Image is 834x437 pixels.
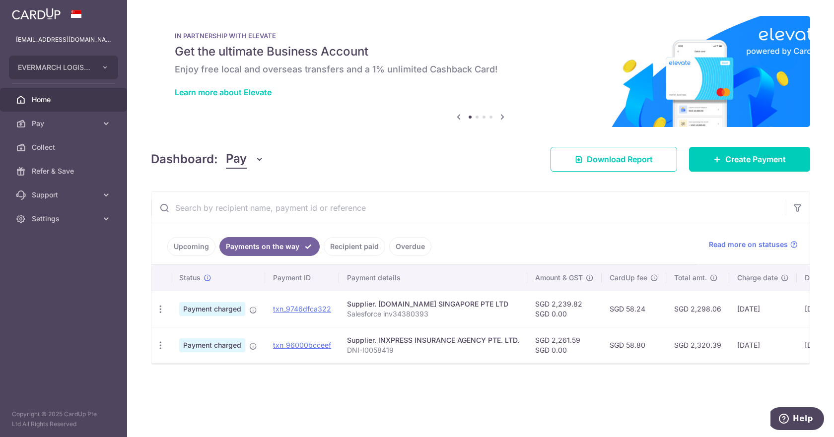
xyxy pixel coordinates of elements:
span: Create Payment [725,153,786,165]
span: CardUp fee [610,273,647,283]
span: Status [179,273,201,283]
p: [EMAIL_ADDRESS][DOMAIN_NAME] [16,35,111,45]
td: SGD 2,261.59 SGD 0.00 [527,327,602,363]
a: Read more on statuses [709,240,798,250]
button: Pay [226,150,264,169]
span: Settings [32,214,97,224]
a: Overdue [389,237,431,256]
span: EVERMARCH LOGISTICS (S) PTE LTD [18,62,91,72]
span: Charge date [737,273,778,283]
span: Collect [32,142,97,152]
a: Download Report [551,147,677,172]
div: Supplier. INXPRESS INSURANCE AGENCY PTE. LTD. [347,335,519,345]
a: Payments on the way [219,237,320,256]
a: txn_96000bcceef [273,341,331,349]
img: Renovation banner [151,16,810,127]
iframe: Opens a widget where you can find more information [770,407,824,432]
span: Support [32,190,97,200]
span: Pay [226,150,247,169]
td: SGD 2,320.39 [666,327,729,363]
h4: Dashboard: [151,150,218,168]
a: txn_9746dfca322 [273,305,331,313]
a: Create Payment [689,147,810,172]
span: Payment charged [179,338,245,352]
div: Supplier. [DOMAIN_NAME] SINGAPORE PTE LTD [347,299,519,309]
a: Recipient paid [324,237,385,256]
input: Search by recipient name, payment id or reference [151,192,786,224]
p: DNI-I0058419 [347,345,519,355]
th: Payment ID [265,265,339,291]
span: Refer & Save [32,166,97,176]
td: [DATE] [729,291,797,327]
td: [DATE] [729,327,797,363]
td: SGD 58.24 [602,291,666,327]
th: Payment details [339,265,527,291]
td: SGD 2,239.82 SGD 0.00 [527,291,602,327]
span: Pay [32,119,97,128]
h5: Get the ultimate Business Account [175,44,786,60]
td: SGD 2,298.06 [666,291,729,327]
img: CardUp [12,8,61,20]
span: Amount & GST [535,273,583,283]
span: Payment charged [179,302,245,316]
span: Download Report [587,153,653,165]
p: Salesforce inv34380393 [347,309,519,319]
button: EVERMARCH LOGISTICS (S) PTE LTD [9,56,118,79]
span: Home [32,95,97,105]
span: Read more on statuses [709,240,788,250]
td: SGD 58.80 [602,327,666,363]
a: Learn more about Elevate [175,87,272,97]
h6: Enjoy free local and overseas transfers and a 1% unlimited Cashback Card! [175,63,786,75]
a: Upcoming [167,237,215,256]
span: Total amt. [674,273,707,283]
p: IN PARTNERSHIP WITH ELEVATE [175,32,786,40]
